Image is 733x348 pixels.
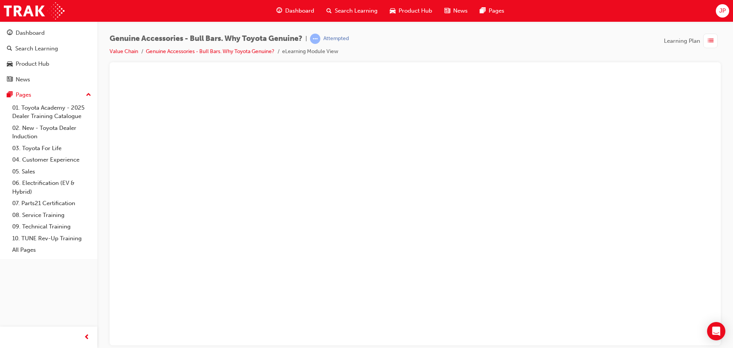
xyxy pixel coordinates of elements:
[86,90,91,100] span: up-icon
[16,91,31,99] div: Pages
[276,6,282,16] span: guage-icon
[15,44,58,53] div: Search Learning
[285,6,314,15] span: Dashboard
[719,6,726,15] span: JP
[3,88,94,102] button: Pages
[9,102,94,122] a: 01. Toyota Academy - 2025 Dealer Training Catalogue
[474,3,510,19] a: pages-iconPages
[7,76,13,83] span: news-icon
[270,3,320,19] a: guage-iconDashboard
[9,244,94,256] a: All Pages
[84,333,90,342] span: prev-icon
[9,233,94,244] a: 10. TUNE Rev-Up Training
[453,6,468,15] span: News
[390,6,396,16] span: car-icon
[3,26,94,40] a: Dashboard
[310,34,320,44] span: learningRecordVerb_ATTEMPT-icon
[489,6,504,15] span: Pages
[7,92,13,99] span: pages-icon
[7,30,13,37] span: guage-icon
[438,3,474,19] a: news-iconNews
[9,122,94,142] a: 02. New - Toyota Dealer Induction
[716,4,729,18] button: JP
[16,60,49,68] div: Product Hub
[110,34,302,43] span: Genuine Accessories - Bull Bars. Why Toyota Genuine?
[146,48,274,55] a: Genuine Accessories - Bull Bars. Why Toyota Genuine?
[9,209,94,221] a: 08. Service Training
[335,6,378,15] span: Search Learning
[3,57,94,71] a: Product Hub
[323,35,349,42] div: Attempted
[9,142,94,154] a: 03. Toyota For Life
[282,47,338,56] li: eLearning Module View
[9,197,94,209] a: 07. Parts21 Certification
[9,154,94,166] a: 04. Customer Experience
[384,3,438,19] a: car-iconProduct Hub
[110,48,138,55] a: Value Chain
[7,61,13,68] span: car-icon
[708,36,714,46] span: list-icon
[16,29,45,37] div: Dashboard
[4,2,65,19] img: Trak
[3,24,94,88] button: DashboardSearch LearningProduct HubNews
[399,6,432,15] span: Product Hub
[7,45,12,52] span: search-icon
[480,6,486,16] span: pages-icon
[444,6,450,16] span: news-icon
[664,34,721,48] button: Learning Plan
[664,37,700,45] span: Learning Plan
[9,221,94,233] a: 09. Technical Training
[3,73,94,87] a: News
[9,166,94,178] a: 05. Sales
[326,6,332,16] span: search-icon
[707,322,725,340] div: Open Intercom Messenger
[9,177,94,197] a: 06. Electrification (EV & Hybrid)
[3,42,94,56] a: Search Learning
[16,75,30,84] div: News
[305,34,307,43] span: |
[320,3,384,19] a: search-iconSearch Learning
